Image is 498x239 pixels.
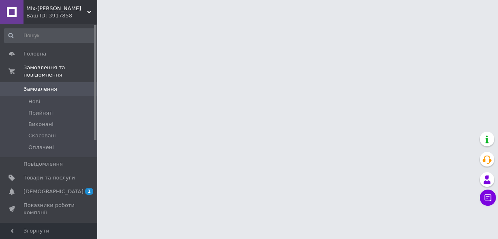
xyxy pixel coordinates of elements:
span: 1 [85,188,93,195]
span: Головна [24,50,46,58]
span: Mix-Tonis [26,5,87,12]
span: Замовлення [24,85,57,93]
span: Замовлення та повідомлення [24,64,97,79]
span: Скасовані [28,132,56,139]
span: Виконані [28,121,53,128]
span: Показники роботи компанії [24,202,75,216]
span: Нові [28,98,40,105]
span: Прийняті [28,109,53,117]
span: Товари та послуги [24,174,75,181]
input: Пошук [4,28,96,43]
span: Оплачені [28,144,54,151]
span: [DEMOGRAPHIC_DATA] [24,188,83,195]
div: Ваш ID: 3917858 [26,12,97,19]
span: Повідомлення [24,160,63,168]
button: Чат з покупцем [480,190,496,206]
